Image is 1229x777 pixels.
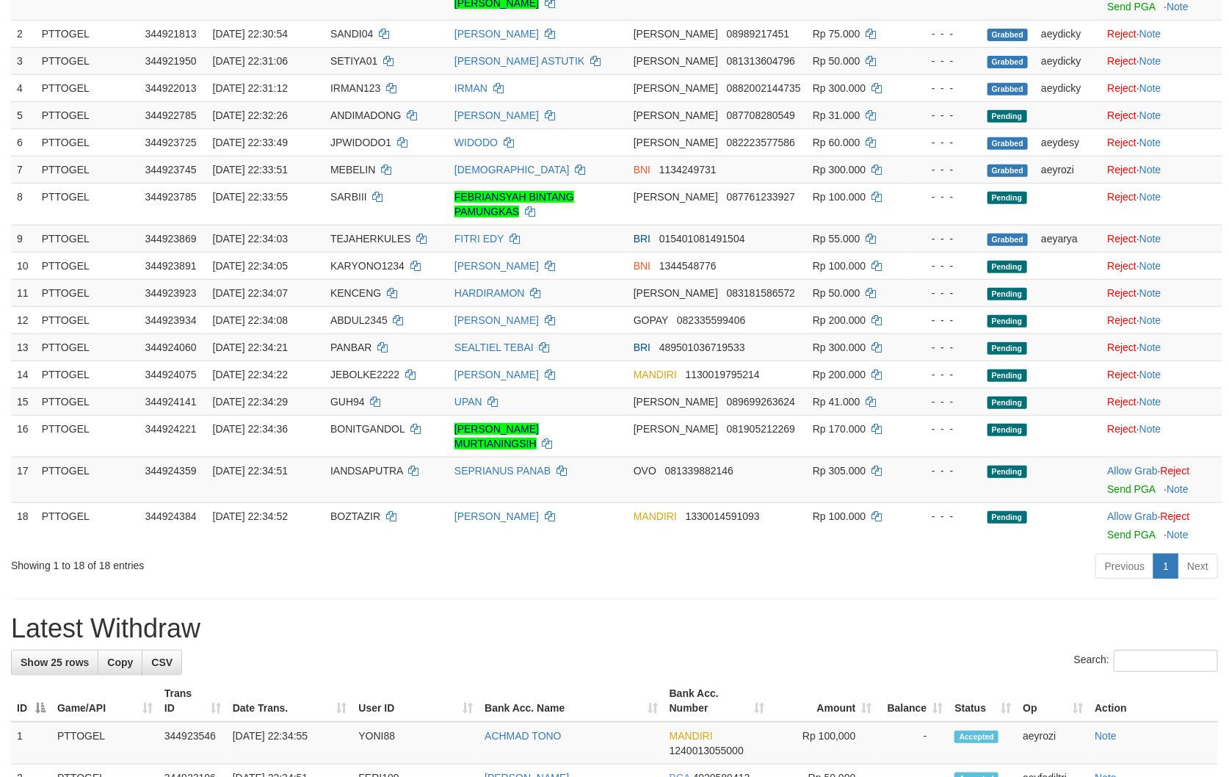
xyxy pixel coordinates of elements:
a: Next [1178,554,1218,579]
a: Reject [1107,109,1136,121]
td: · [1101,252,1222,279]
th: Amount: activate to sort column ascending [771,680,878,722]
span: [DATE] 22:34:21 [213,341,288,353]
span: GUH94 [330,396,365,408]
td: 13 [11,333,36,361]
span: 344924384 [145,510,196,522]
span: [DATE] 22:31:12 [213,82,288,94]
div: - - - [916,108,975,123]
a: Note [1095,730,1117,742]
a: Note [1139,396,1161,408]
label: Search: [1074,650,1218,672]
span: [DATE] 22:34:07 [213,287,288,299]
td: aeyrozi [1017,722,1089,765]
a: Note [1139,233,1161,245]
a: SEALTIEL TEBAI [454,341,534,353]
a: Note [1139,341,1161,353]
a: Reject [1107,341,1136,353]
td: PTTOGEL [36,306,139,333]
td: · [1101,306,1222,333]
span: [DATE] 22:34:51 [213,465,288,477]
span: SARBIII [330,191,367,203]
a: Show 25 rows [11,650,98,675]
span: Pending [987,369,1027,382]
span: Rp 200.000 [813,314,866,326]
td: · [1101,333,1222,361]
th: Action [1089,680,1218,722]
a: SEPRIANUS PANAB [454,465,551,477]
span: BRI [634,233,650,245]
span: MANDIRI [670,730,713,742]
td: PTTOGEL [36,47,139,74]
span: GOPAY [634,314,668,326]
span: Pending [987,424,1027,436]
td: aeydicky [1035,47,1101,74]
span: Pending [987,261,1027,273]
span: Copy 089699263624 to clipboard [727,396,795,408]
a: Note [1139,137,1161,148]
a: Send PGA [1107,1,1155,12]
a: [PERSON_NAME] ASTUTIK [454,55,584,67]
span: Rp 300.000 [813,164,866,176]
td: · [1101,74,1222,101]
span: Copy [107,657,133,668]
td: PTTOGEL [36,502,139,548]
td: 11 [11,279,36,306]
a: Reject [1107,28,1136,40]
span: PANBAR [330,341,372,353]
td: · [1101,361,1222,388]
span: SANDI04 [330,28,373,40]
th: Status: activate to sort column ascending [949,680,1017,722]
a: Note [1139,287,1161,299]
span: [PERSON_NAME] [634,423,718,435]
span: Copy 1330014591093 to clipboard [686,510,760,522]
span: [PERSON_NAME] [634,82,718,94]
span: KARYONO1234 [330,260,405,272]
span: Rp 50.000 [813,287,860,299]
span: TEJAHERKULES [330,233,411,245]
a: [PERSON_NAME] [454,109,539,121]
span: Copy 1130019795214 to clipboard [686,369,760,380]
span: IRMAN123 [330,82,380,94]
span: [DATE] 22:34:08 [213,314,288,326]
span: [DATE] 22:34:22 [213,369,288,380]
div: - - - [916,231,975,246]
td: · [1101,502,1222,548]
span: ABDUL2345 [330,314,388,326]
td: · [1101,156,1222,183]
a: Note [1139,28,1161,40]
a: Reject [1107,137,1136,148]
td: 4 [11,74,36,101]
th: Bank Acc. Name: activate to sort column ascending [479,680,664,722]
span: Rp 41.000 [813,396,860,408]
span: OVO [634,465,656,477]
span: [DATE] 22:34:36 [213,423,288,435]
span: 344923745 [145,164,196,176]
a: [PERSON_NAME] [454,260,539,272]
span: BONITGANDOL [330,423,405,435]
a: Reject [1107,82,1136,94]
td: Rp 100,000 [771,722,878,765]
span: Rp 200.000 [813,369,866,380]
td: 5 [11,101,36,129]
span: Copy 081905212269 to clipboard [727,423,795,435]
span: Rp 300.000 [813,82,866,94]
a: [PERSON_NAME] [454,28,539,40]
a: CSV [142,650,182,675]
span: Pending [987,192,1027,204]
td: PTTOGEL [36,415,139,457]
a: Note [1139,82,1161,94]
span: [PERSON_NAME] [634,287,718,299]
td: aeyrozi [1035,156,1101,183]
span: Accepted [954,731,998,743]
span: 344924141 [145,396,196,408]
span: [DATE] 22:34:03 [213,233,288,245]
span: Rp 100.000 [813,260,866,272]
span: Copy 082335599406 to clipboard [677,314,745,326]
span: Rp 55.000 [813,233,860,245]
span: [DATE] 22:30:54 [213,28,288,40]
span: Pending [987,315,1027,328]
a: Send PGA [1107,483,1155,495]
td: · [1101,457,1222,502]
td: aeydicky [1035,20,1101,47]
